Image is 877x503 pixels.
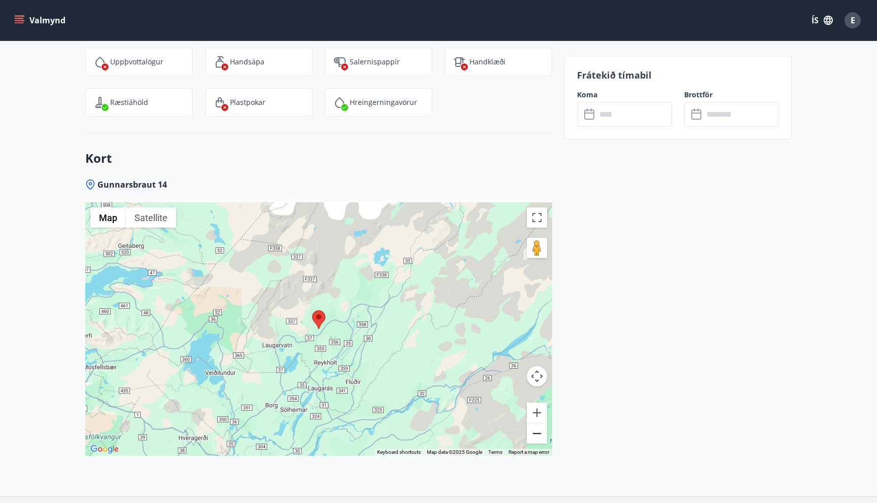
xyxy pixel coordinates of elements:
[851,15,855,26] span: E
[527,238,547,258] button: Drag Pegman onto the map to open Street View
[488,449,502,455] a: Terms (opens in new tab)
[509,449,549,455] a: Report a map error
[527,366,547,386] button: Map camera controls
[350,97,417,107] p: Hreingerningavörur
[333,96,346,109] img: IEMZxl2UAX2uiPqnGqR2ECYTbkBjM7IGMvKNT7zJ.svg
[350,57,400,67] p: Salernispappír
[230,97,265,107] p: Plastpokar
[806,11,838,29] button: ÍS
[469,57,505,67] p: Handklæði
[333,56,346,68] img: JsUkc86bAWErts0UzsjU3lk4pw2986cAIPoh8Yw7.svg
[126,207,176,228] button: Show satellite imagery
[684,90,779,100] label: Brottför
[453,56,465,68] img: uiBtL0ikWr40dZiggAgPY6zIBwQcLm3lMVfqTObx.svg
[88,443,121,456] img: Google
[94,56,106,68] img: y5Bi4hK1jQC9cBVbXcWRSDyXCR2Ut8Z2VPlYjj17.svg
[840,8,865,32] button: E
[88,443,121,456] a: Open this area in Google Maps (opens a new window)
[527,207,547,228] button: Toggle fullscreen view
[214,96,226,109] img: SlvAEwkhHzUr2WUcYfu25KskUF59LiO0z1AgpugR.svg
[377,449,421,456] button: Keyboard shortcuts
[527,423,547,444] button: Zoom out
[230,57,264,67] p: Handsápa
[90,207,126,228] button: Show street map
[527,403,547,423] button: Zoom in
[85,150,552,167] h3: Kort
[427,449,482,455] span: Map data ©2025 Google
[110,97,148,107] p: Ræstiáhöld
[12,11,70,29] button: menu
[94,96,106,109] img: saOQRUK9k0plC04d75OSnkMeCb4WtbSIwuaOqe9o.svg
[110,57,163,67] p: Uppþvottalögur
[577,68,779,82] p: Frátekið tímabil
[97,179,167,190] span: Gunnarsbraut 14
[577,90,672,100] label: Koma
[214,56,226,68] img: 96TlfpxwFVHR6UM9o3HrTVSiAREwRYtsizir1BR0.svg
